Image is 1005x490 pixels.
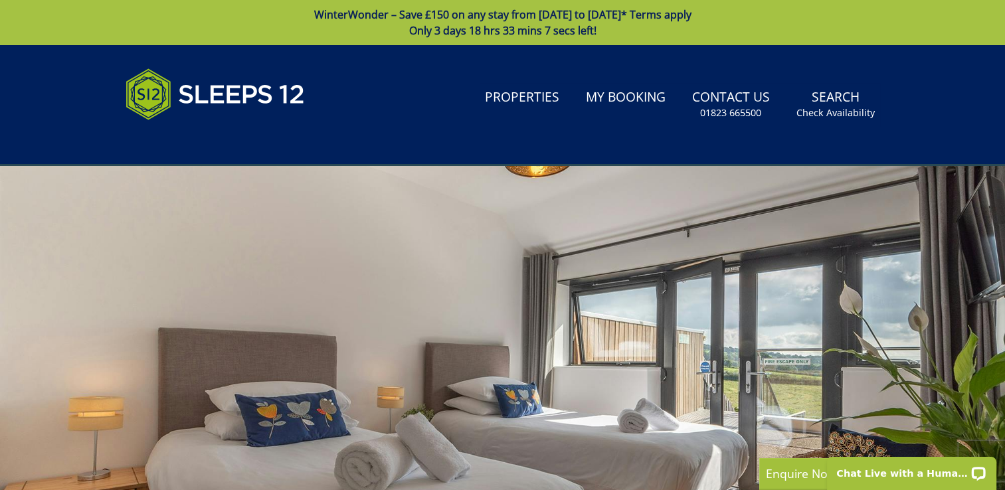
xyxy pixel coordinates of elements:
[119,135,258,147] iframe: Customer reviews powered by Trustpilot
[818,448,1005,490] iframe: LiveChat chat widget
[766,465,965,482] p: Enquire Now
[791,83,880,126] a: SearchCheck Availability
[796,106,875,120] small: Check Availability
[409,23,596,38] span: Only 3 days 18 hrs 33 mins 7 secs left!
[700,106,761,120] small: 01823 665500
[581,83,671,113] a: My Booking
[480,83,565,113] a: Properties
[687,83,775,126] a: Contact Us01823 665500
[126,61,305,127] img: Sleeps 12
